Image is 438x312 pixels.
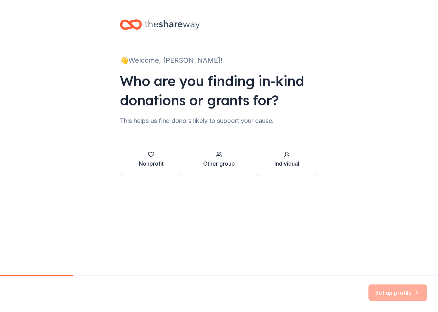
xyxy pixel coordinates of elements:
[188,143,250,176] button: Other group
[120,55,318,66] div: 👋 Welcome, [PERSON_NAME]!
[256,143,318,176] button: Individual
[120,143,182,176] button: Nonprofit
[139,159,164,168] div: Nonprofit
[120,71,318,110] div: Who are you finding in-kind donations or grants for?
[120,115,318,126] div: This helps us find donors likely to support your cause.
[203,159,235,168] div: Other group
[274,159,299,168] div: Individual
